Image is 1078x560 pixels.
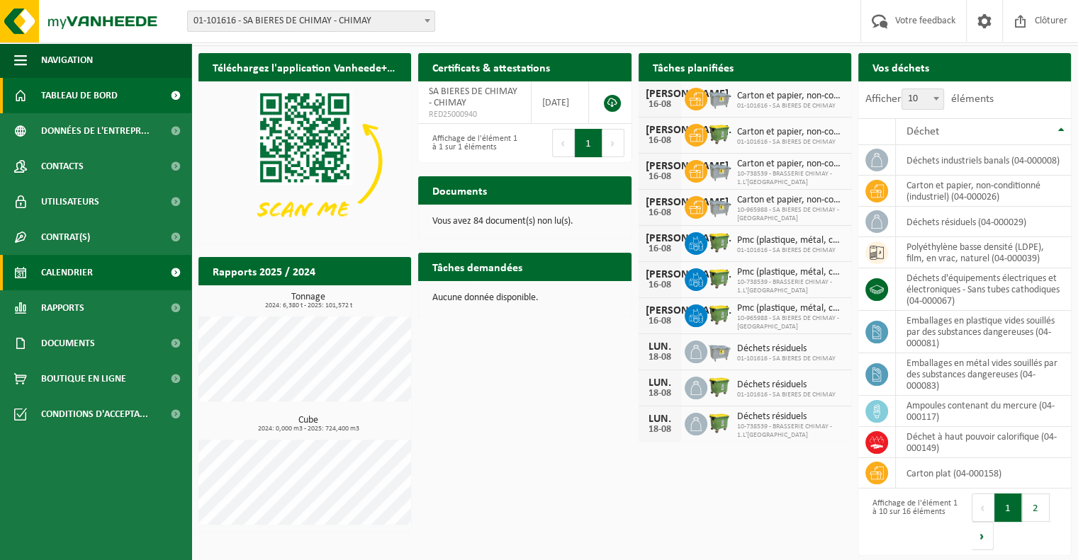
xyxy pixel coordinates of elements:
button: 2 [1022,493,1050,522]
span: Documents [41,326,95,361]
span: Carton et papier, non-conditionné (industriel) [737,159,844,170]
div: 16-08 [646,316,674,326]
span: Pmc (plastique, métal, carton boisson) (industriel) [737,235,844,246]
span: Utilisateurs [41,184,99,219]
div: 18-08 [646,389,674,399]
div: 16-08 [646,172,674,182]
p: Aucune donnée disponible. [432,293,617,303]
img: WB-2500-GAL-GY-01 [707,194,731,218]
div: Affichage de l'élément 1 à 1 sur 1 éléments [425,127,517,159]
span: 01-101616 - SA BIERES DE CHIMAY [737,391,836,399]
button: Previous [972,493,994,522]
img: WB-1100-HPE-GN-50 [707,375,731,399]
span: Déchets résiduels [737,379,836,391]
span: 10 [902,88,944,110]
h2: Vos déchets [858,53,943,81]
h2: Téléchargez l'application Vanheede+ maintenant! [198,53,411,81]
div: 18-08 [646,353,674,362]
span: Déchet [906,126,939,137]
span: Contacts [41,149,84,184]
button: Previous [552,129,575,157]
h2: Tâches planifiées [639,53,748,81]
a: Consulter les rapports [288,285,410,313]
td: carton plat (04-000158) [896,458,1071,488]
div: Affichage de l'élément 1 à 10 sur 16 éléments [865,492,958,552]
span: 01-101616 - SA BIERES DE CHIMAY [737,138,844,147]
span: Données de l'entrepr... [41,113,150,149]
span: 2024: 0,000 m3 - 2025: 724,400 m3 [206,425,411,433]
span: Boutique en ligne [41,361,126,396]
span: Conditions d'accepta... [41,396,148,432]
h2: Tâches demandées [418,253,537,280]
span: 10-965988 - SA BIERES DE CHIMAY - [GEOGRAPHIC_DATA] [737,314,844,331]
img: WB-1100-HPE-GN-50 [707,122,731,146]
p: Vous avez 84 document(s) non lu(s). [432,217,617,227]
img: WB-2500-GAL-GY-01 [707,158,731,182]
span: 01-101616 - SA BIERES DE CHIMAY - CHIMAY [187,11,435,32]
div: 16-08 [646,100,674,110]
span: Rapports [41,290,84,326]
td: [DATE] [532,81,589,124]
h3: Tonnage [206,292,411,309]
span: Déchets résiduels [737,411,844,423]
span: Déchets résiduels [737,343,836,355]
div: LUN. [646,341,674,353]
span: Navigation [41,42,93,78]
div: 16-08 [646,280,674,290]
img: WB-1100-HPE-GN-50 [707,230,731,254]
td: ampoules contenant du mercure (04-000117) [896,396,1071,427]
img: Download de VHEPlus App [198,81,411,241]
div: 16-08 [646,208,674,218]
span: Contrat(s) [41,219,90,255]
span: 01-101616 - SA BIERES DE CHIMAY - CHIMAY [188,11,434,31]
img: WB-2500-GAL-GY-01 [707,338,731,362]
td: polyéthylène basse densité (LDPE), film, en vrac, naturel (04-000039) [896,237,1071,268]
h2: Certificats & attestations [418,53,564,81]
span: 01-101616 - SA BIERES DE CHIMAY [737,355,836,363]
div: LUN. [646,377,674,389]
span: 01-101616 - SA BIERES DE CHIMAY [737,102,844,110]
span: 01-101616 - SA BIERES DE CHIMAY [737,246,844,255]
img: WB-1100-HPE-GN-50 [707,266,731,290]
label: Afficher éléments [865,93,994,105]
span: 2024: 6,380 t - 2025: 101,572 t [206,302,411,309]
div: 16-08 [646,244,674,254]
button: Next [602,129,624,157]
button: 1 [575,129,602,157]
span: 10-738539 - BRASSERIE CHIMAY - 1.L'[GEOGRAPHIC_DATA] [737,278,844,295]
td: déchets industriels banals (04-000008) [896,145,1071,176]
div: [PERSON_NAME]. [646,125,674,136]
div: [PERSON_NAME]. [646,161,674,172]
button: Next [972,522,994,550]
img: WB-1100-HPE-GN-50 [707,302,731,326]
h3: Cube [206,416,411,433]
span: Carton et papier, non-conditionné (industriel) [737,127,844,138]
span: RED25000940 [429,109,520,120]
td: déchets d'équipements électriques et électroniques - Sans tubes cathodiques (04-000067) [896,268,1071,311]
h2: Documents [418,176,501,204]
span: Calendrier [41,255,93,290]
div: [PERSON_NAME]. [646,269,674,280]
div: 18-08 [646,425,674,435]
div: [PERSON_NAME]. [646,197,674,208]
td: déchets résiduels (04-000029) [896,207,1071,237]
span: Carton et papier, non-conditionné (industriel) [737,91,844,102]
span: 10 [902,89,943,109]
h2: Rapports 2025 / 2024 [198,257,330,285]
span: 10-738539 - BRASSERIE CHIMAY - 1.L'[GEOGRAPHIC_DATA] [737,423,844,440]
img: WB-1100-HPE-GN-50 [707,411,731,435]
td: emballages en métal vides souillés par des substances dangereuses (04-000083) [896,353,1071,396]
span: SA BIERES DE CHIMAY - CHIMAY [429,86,517,108]
div: [PERSON_NAME]. [646,305,674,316]
div: 16-08 [646,136,674,146]
span: Tableau de bord [41,78,118,113]
div: LUN. [646,413,674,425]
span: Pmc (plastique, métal, carton boisson) (industriel) [737,303,844,314]
span: 10-738539 - BRASSERIE CHIMAY - 1.L'[GEOGRAPHIC_DATA] [737,170,844,187]
span: 10-965988 - SA BIERES DE CHIMAY - [GEOGRAPHIC_DATA] [737,206,844,223]
span: Carton et papier, non-conditionné (industriel) [737,195,844,206]
div: [PERSON_NAME]. [646,88,674,100]
td: déchet à haut pouvoir calorifique (04-000149) [896,427,1071,458]
td: carton et papier, non-conditionné (industriel) (04-000026) [896,176,1071,207]
button: 1 [994,493,1022,522]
